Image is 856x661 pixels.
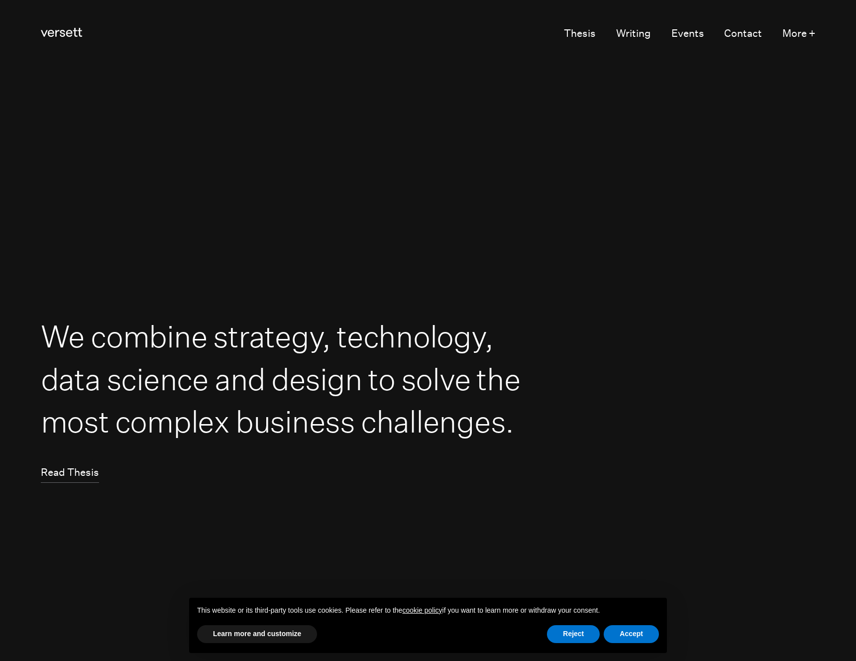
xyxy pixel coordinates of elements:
[547,625,600,643] button: Reject
[402,606,442,614] a: cookie policy
[671,24,704,44] a: Events
[197,625,317,643] button: Learn more and customize
[189,598,667,624] div: This website or its third-party tools use cookies. Please refer to the if you want to learn more ...
[181,590,675,661] div: Notice
[564,24,596,44] a: Thesis
[41,463,99,483] a: Read Thesis
[616,24,651,44] a: Writing
[604,625,659,643] button: Accept
[724,24,762,44] a: Contact
[782,24,815,44] button: More +
[41,315,529,443] h1: We combine strategy, technology, data science and design to solve the most complex business chall...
